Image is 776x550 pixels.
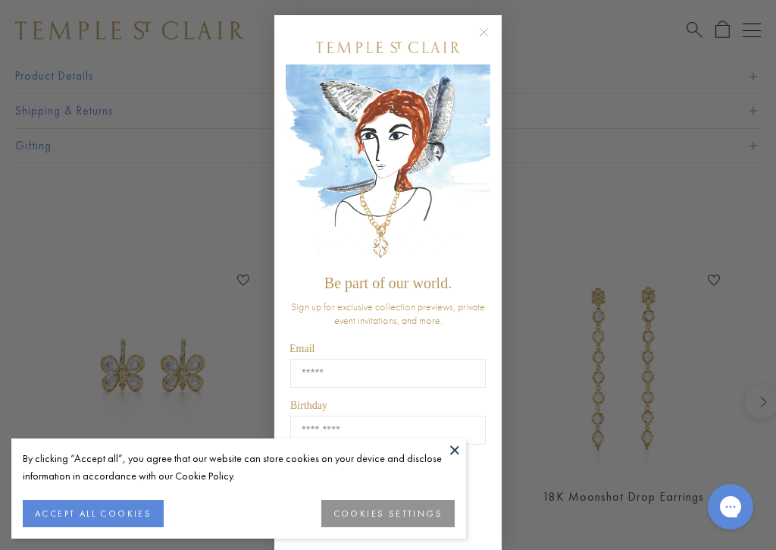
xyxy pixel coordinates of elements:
button: ACCEPT ALL COOKIES [23,500,164,527]
button: COOKIES SETTINGS [321,500,455,527]
img: c4a9eb12-d91a-4d4a-8ee0-386386f4f338.jpeg [286,64,490,267]
span: Sign up for exclusive collection previews, private event invitations, and more. [291,300,485,327]
button: Close dialog [482,30,501,49]
div: By clicking “Accept all”, you agree that our website can store cookies on your device and disclos... [23,450,455,485]
span: Birthday [290,400,327,411]
iframe: Gorgias live chat messenger [700,479,761,535]
span: Be part of our world. [324,275,452,291]
input: Email [290,359,486,388]
img: Temple St. Clair [316,42,460,53]
span: Email [289,343,314,354]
